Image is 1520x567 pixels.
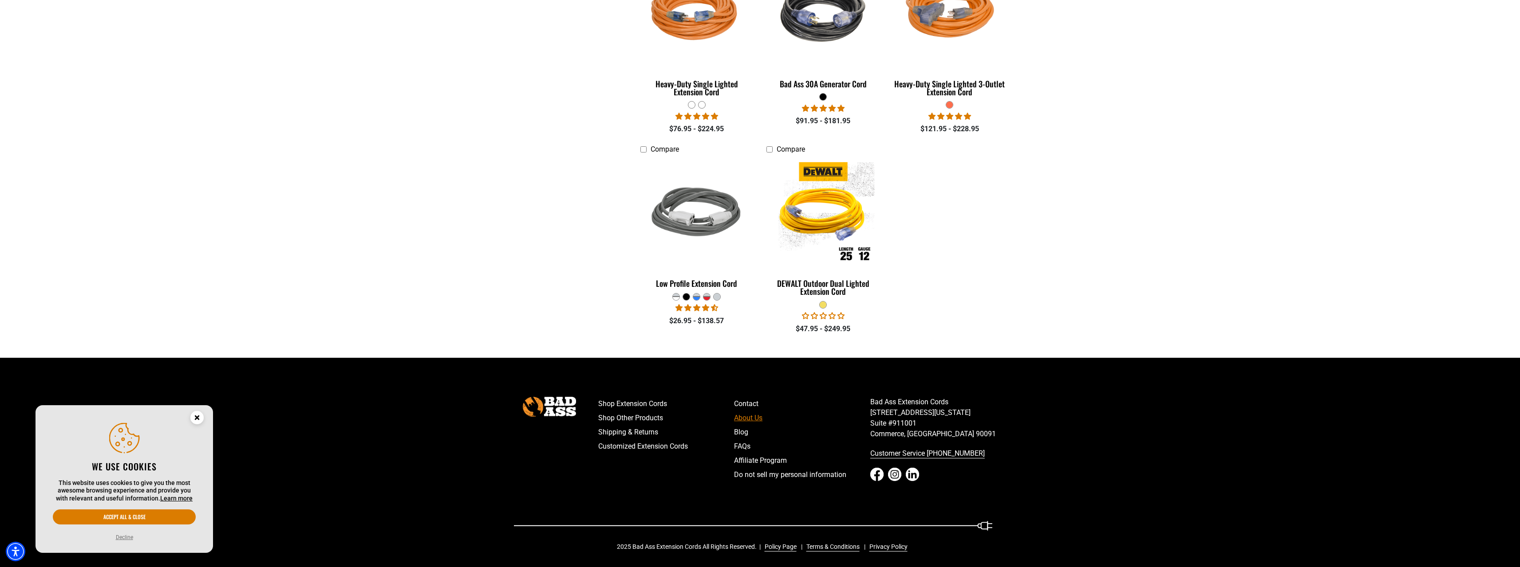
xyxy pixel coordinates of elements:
span: Compare [651,145,679,153]
div: Heavy-Duty Single Lighted Extension Cord [640,80,754,96]
a: grey & white Low Profile Extension Cord [640,158,754,293]
img: Bad Ass Extension Cords [523,397,576,417]
a: FAQs [734,439,870,454]
a: Facebook - open in a new tab [870,468,884,481]
img: grey & white [641,162,753,264]
span: 4.50 stars [675,304,718,312]
a: LinkedIn - open in a new tab [906,468,919,481]
button: Decline [113,533,136,542]
aside: Cookie Consent [36,405,213,553]
div: $26.95 - $138.57 [640,316,754,326]
a: Policy Page [761,542,797,551]
a: Shipping & Returns [598,425,734,439]
div: 2025 Bad Ass Extension Cords All Rights Reserved. [617,542,914,551]
span: 5.00 stars [675,112,718,121]
a: Customized Extension Cords [598,439,734,454]
div: Accessibility Menu [6,542,25,561]
a: Shop Extension Cords [598,397,734,411]
div: Low Profile Extension Cord [640,279,754,287]
span: Compare [777,145,805,153]
div: DEWALT Outdoor Dual Lighted Extension Cord [766,279,880,295]
a: Blog [734,425,870,439]
div: Heavy-Duty Single Lighted 3-Outlet Extension Cord [893,80,1006,96]
a: Instagram - open in a new tab [888,468,901,481]
span: 5.00 stars [928,112,971,121]
a: DEWALT Outdoor Dual Lighted Extension Cord DEWALT Outdoor Dual Lighted Extension Cord [766,158,880,301]
a: Shop Other Products [598,411,734,425]
a: Do not sell my personal information [734,468,870,482]
img: DEWALT Outdoor Dual Lighted Extension Cord [767,162,879,264]
span: 0.00 stars [802,312,845,320]
a: call 833-674-1699 [870,446,1007,461]
a: Privacy Policy [866,542,908,551]
h2: We use cookies [53,461,196,472]
div: $121.95 - $228.95 [893,124,1006,134]
a: Contact [734,397,870,411]
span: 5.00 stars [802,104,845,113]
div: Bad Ass 30A Generator Cord [766,80,880,88]
div: $47.95 - $249.95 [766,324,880,334]
div: $76.95 - $224.95 [640,124,754,134]
a: About Us [734,411,870,425]
a: Terms & Conditions [803,542,860,551]
div: $91.95 - $181.95 [766,116,880,126]
p: Bad Ass Extension Cords [STREET_ADDRESS][US_STATE] Suite #911001 Commerce, [GEOGRAPHIC_DATA] 90091 [870,397,1007,439]
a: This website uses cookies to give you the most awesome browsing experience and provide you with r... [160,495,193,502]
p: This website uses cookies to give you the most awesome browsing experience and provide you with r... [53,479,196,503]
a: Affiliate Program [734,454,870,468]
button: Close this option [181,405,213,433]
button: Accept all & close [53,509,196,524]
